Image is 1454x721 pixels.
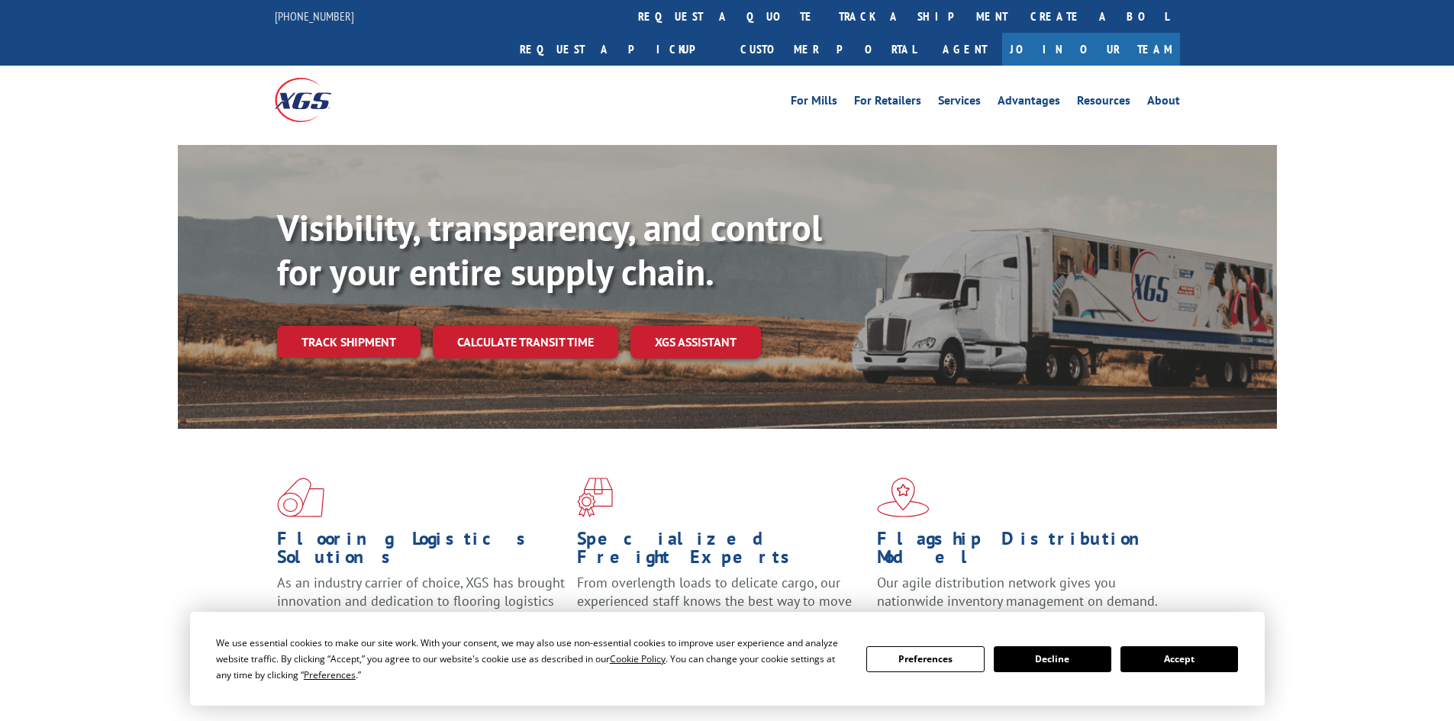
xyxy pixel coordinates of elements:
a: Calculate transit time [433,326,618,359]
a: For Mills [791,95,837,111]
button: Preferences [866,646,984,672]
span: Preferences [304,668,356,681]
h1: Flagship Distribution Model [877,529,1165,574]
a: [PHONE_NUMBER] [275,8,354,24]
h1: Specialized Freight Experts [577,529,866,574]
button: Decline [994,646,1111,672]
a: Customer Portal [729,33,927,66]
div: Cookie Consent Prompt [190,612,1265,706]
span: Cookie Policy [610,652,666,665]
h1: Flooring Logistics Solutions [277,529,566,574]
a: Track shipment [277,326,421,358]
button: Accept [1120,646,1238,672]
a: XGS ASSISTANT [630,326,761,359]
a: Resources [1077,95,1130,111]
p: From overlength loads to delicate cargo, our experienced staff knows the best way to move your fr... [577,574,866,642]
a: Advantages [998,95,1060,111]
a: For Retailers [854,95,921,111]
a: About [1147,95,1180,111]
a: Join Our Team [1002,33,1180,66]
div: We use essential cookies to make our site work. With your consent, we may also use non-essential ... [216,635,848,683]
span: Our agile distribution network gives you nationwide inventory management on demand. [877,574,1158,610]
a: Agent [927,33,1002,66]
img: xgs-icon-flagship-distribution-model-red [877,478,930,517]
a: Services [938,95,981,111]
img: xgs-icon-total-supply-chain-intelligence-red [277,478,324,517]
span: As an industry carrier of choice, XGS has brought innovation and dedication to flooring logistics... [277,574,565,628]
a: Request a pickup [508,33,729,66]
img: xgs-icon-focused-on-flooring-red [577,478,613,517]
b: Visibility, transparency, and control for your entire supply chain. [277,204,822,295]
